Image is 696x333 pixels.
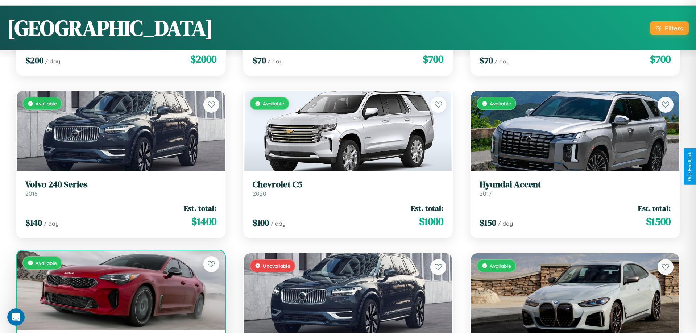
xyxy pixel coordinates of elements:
span: 2020 [253,190,266,197]
span: Available [490,263,511,269]
span: $ 2000 [190,52,216,66]
span: $ 100 [253,217,269,229]
div: Give Feedback [687,152,692,181]
h3: Chevrolet C5 [253,179,444,190]
span: $ 1500 [646,214,671,229]
span: / day [498,220,513,227]
span: $ 70 [480,54,493,66]
span: Available [36,100,57,107]
span: $ 140 [25,217,42,229]
span: 2017 [480,190,492,197]
span: / day [494,58,510,65]
h3: Hyundai Accent [480,179,671,190]
span: $ 150 [480,217,496,229]
h1: [GEOGRAPHIC_DATA] [7,13,213,43]
div: Filters [665,24,683,32]
a: Chevrolet C52020 [253,179,444,197]
span: 2018 [25,190,38,197]
span: $ 700 [650,52,671,66]
a: Hyundai Accent2017 [480,179,671,197]
span: $ 1000 [419,214,443,229]
span: / day [268,58,283,65]
span: Available [490,100,511,107]
span: $ 700 [423,52,443,66]
span: / day [43,220,59,227]
button: Filters [650,21,689,35]
span: Est. total: [638,203,671,213]
h3: Volvo 240 Series [25,179,216,190]
span: Available [36,260,57,266]
a: Volvo 240 Series2018 [25,179,216,197]
span: Available [263,100,284,107]
span: $ 70 [253,54,266,66]
span: $ 1400 [191,214,216,229]
span: Est. total: [411,203,443,213]
span: $ 200 [25,54,43,66]
span: / day [270,220,286,227]
span: Unavailable [263,263,290,269]
span: Est. total: [184,203,216,213]
iframe: Intercom live chat [7,308,25,326]
span: / day [45,58,60,65]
